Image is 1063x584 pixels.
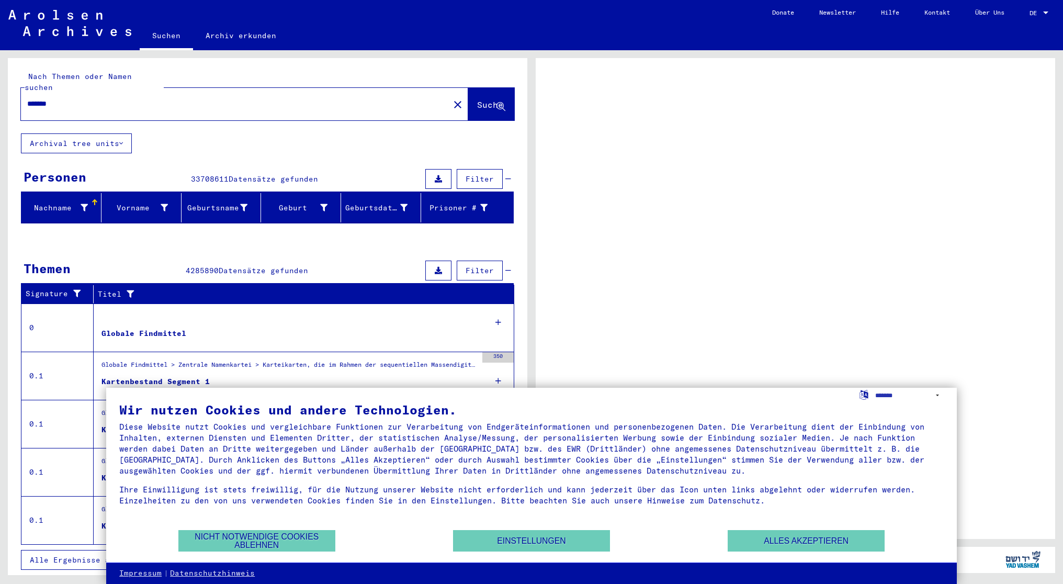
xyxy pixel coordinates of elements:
[30,555,143,565] span: Alle Ergebnisse anzeigen
[101,504,477,519] div: Globale Findmittel > Zentrale Namenkartei > phonetisch sortierte Hinweiskarten, die für die Digit...
[178,530,335,552] button: Nicht notwendige Cookies ablehnen
[421,193,513,222] mat-header-cell: Prisoner #
[345,199,421,216] div: Geburtsdatum
[345,203,408,214] div: Geburtsdatum
[101,456,477,471] div: Globale Findmittel > Zentrale Namenkartei > Karten, die während oder unmittelbar vor der sequenti...
[186,199,261,216] div: Geburtsname
[21,193,101,222] mat-header-cell: Nachname
[119,484,944,506] div: Ihre Einwilligung ist stets freiwillig, für die Nutzung unserer Website nicht erforderlich und ka...
[425,203,488,214] div: Prisoner #
[261,193,341,222] mat-header-cell: Geburt‏
[21,550,157,570] button: Alle Ergebnisse anzeigen
[447,94,468,115] button: Clear
[140,23,193,50] a: Suchen
[26,199,101,216] div: Nachname
[193,23,289,48] a: Archiv erkunden
[457,169,503,189] button: Filter
[101,360,477,375] div: Globale Findmittel > Zentrale Namenkartei > Karteikarten, die im Rahmen der sequentiellen Massend...
[26,286,96,302] div: Signature
[106,203,168,214] div: Vorname
[101,376,210,387] div: Kartenbestand Segment 1
[101,193,182,222] mat-header-cell: Vorname
[191,174,229,184] span: 33708611
[858,389,869,399] label: Sprache auswählen
[170,568,255,579] a: Datenschutzhinweis
[1030,9,1041,17] span: DE
[101,521,210,532] div: Kartenbestand Segment 1
[21,496,94,544] td: 0.1
[341,193,421,222] mat-header-cell: Geburtsdatum
[101,408,477,423] div: Globale Findmittel > Zentrale Namenkartei > Hinweiskarten und Originale, die in T/D-Fällen aufgef...
[1003,546,1043,572] img: yv_logo.png
[186,266,219,275] span: 4285890
[265,203,327,214] div: Geburt‏
[8,10,131,36] img: Arolsen_neg.svg
[98,286,504,302] div: Titel
[182,193,262,222] mat-header-cell: Geburtsname
[728,530,885,552] button: Alles akzeptieren
[265,199,341,216] div: Geburt‏
[24,167,86,186] div: Personen
[457,261,503,280] button: Filter
[24,259,71,278] div: Themen
[875,388,944,403] select: Sprache auswählen
[477,99,503,110] span: Suche
[21,400,94,448] td: 0.1
[25,72,132,92] mat-label: Nach Themen oder Namen suchen
[21,304,94,352] td: 0
[468,88,514,120] button: Suche
[451,98,464,111] mat-icon: close
[466,174,494,184] span: Filter
[101,424,210,435] div: Kartenbestand Segment 1
[101,328,186,339] div: Globale Findmittel
[21,352,94,400] td: 0.1
[106,199,181,216] div: Vorname
[219,266,308,275] span: Datensätze gefunden
[26,288,85,299] div: Signature
[186,203,248,214] div: Geburtsname
[98,289,493,300] div: Titel
[21,448,94,496] td: 0.1
[229,174,318,184] span: Datensätze gefunden
[101,473,210,484] div: Kartenbestand Segment 1
[466,266,494,275] span: Filter
[119,568,162,579] a: Impressum
[119,403,944,416] div: Wir nutzen Cookies und andere Technologien.
[482,352,514,363] div: 350
[26,203,88,214] div: Nachname
[119,421,944,476] div: Diese Website nutzt Cookies und vergleichbare Funktionen zur Verarbeitung von Endgeräteinformatio...
[425,199,501,216] div: Prisoner #
[21,133,132,153] button: Archival tree units
[453,530,610,552] button: Einstellungen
